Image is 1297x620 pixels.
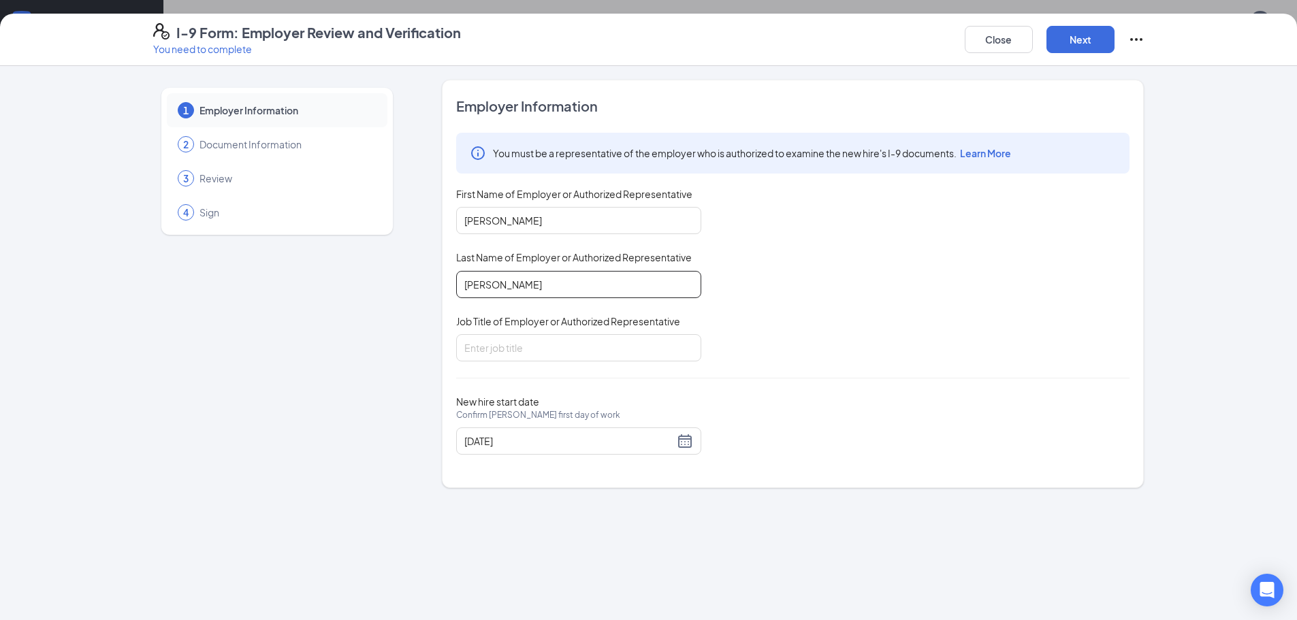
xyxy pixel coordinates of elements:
[464,434,674,448] input: 08/25/2025
[183,103,189,117] span: 1
[957,147,1011,159] a: Learn More
[199,206,374,219] span: Sign
[183,137,189,151] span: 2
[470,145,486,161] svg: Info
[493,146,1011,160] span: You must be a representative of the employer who is authorized to examine the new hire's I-9 docu...
[456,250,692,264] span: Last Name of Employer or Authorized Representative
[153,23,170,39] svg: FormI9EVerifyIcon
[456,271,701,298] input: Enter your last name
[153,42,461,56] p: You need to complete
[456,334,701,361] input: Enter job title
[456,408,620,422] span: Confirm [PERSON_NAME] first day of work
[960,147,1011,159] span: Learn More
[456,207,701,234] input: Enter your first name
[456,187,692,201] span: First Name of Employer or Authorized Representative
[965,26,1033,53] button: Close
[176,23,461,42] h4: I-9 Form: Employer Review and Verification
[199,103,374,117] span: Employer Information
[456,97,1130,116] span: Employer Information
[1128,31,1144,48] svg: Ellipses
[456,314,680,328] span: Job Title of Employer or Authorized Representative
[456,395,620,436] span: New hire start date
[199,137,374,151] span: Document Information
[183,206,189,219] span: 4
[1046,26,1115,53] button: Next
[1251,574,1283,606] div: Open Intercom Messenger
[183,172,189,185] span: 3
[199,172,374,185] span: Review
